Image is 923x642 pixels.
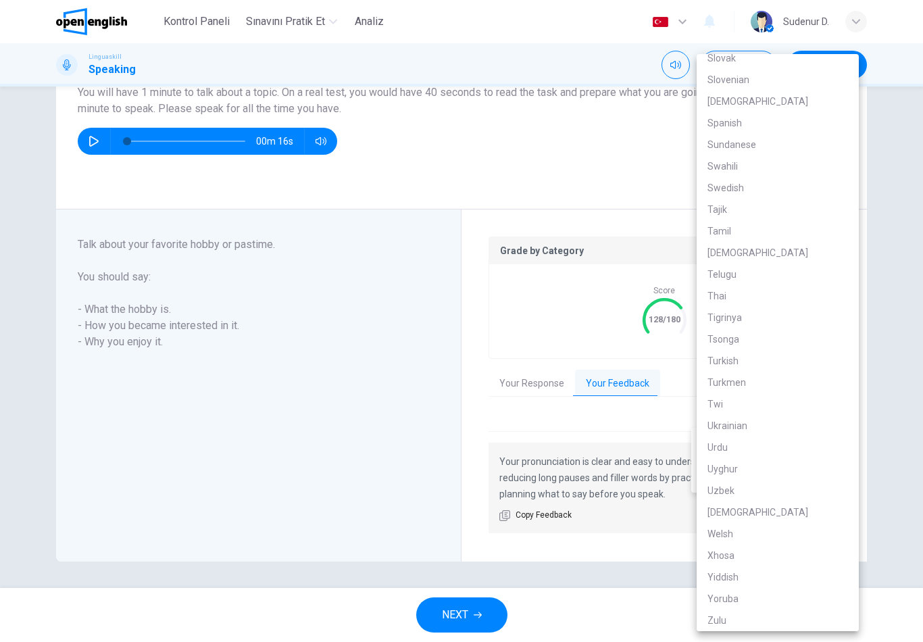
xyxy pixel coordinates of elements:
[697,588,859,610] li: Yoruba
[697,480,859,501] li: Uzbek
[697,155,859,177] li: Swahili
[697,242,859,264] li: [DEMOGRAPHIC_DATA]
[697,328,859,350] li: Tsonga
[697,523,859,545] li: Welsh
[697,285,859,307] li: Thai
[697,393,859,415] li: Twi
[697,372,859,393] li: Turkmen
[697,566,859,588] li: Yiddish
[697,610,859,631] li: Zulu
[697,177,859,199] li: Swedish
[697,69,859,91] li: Slovenian
[697,415,859,437] li: Ukrainian
[697,199,859,220] li: Tajik
[697,220,859,242] li: Tamil
[697,350,859,372] li: Turkish
[697,264,859,285] li: Telugu
[697,501,859,523] li: [DEMOGRAPHIC_DATA]
[697,91,859,112] li: [DEMOGRAPHIC_DATA]
[697,307,859,328] li: Tigrinya
[697,458,859,480] li: Uyghur
[697,437,859,458] li: Urdu
[697,47,859,69] li: Slovak
[697,545,859,566] li: Xhosa
[697,112,859,134] li: Spanish
[697,134,859,155] li: Sundanese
